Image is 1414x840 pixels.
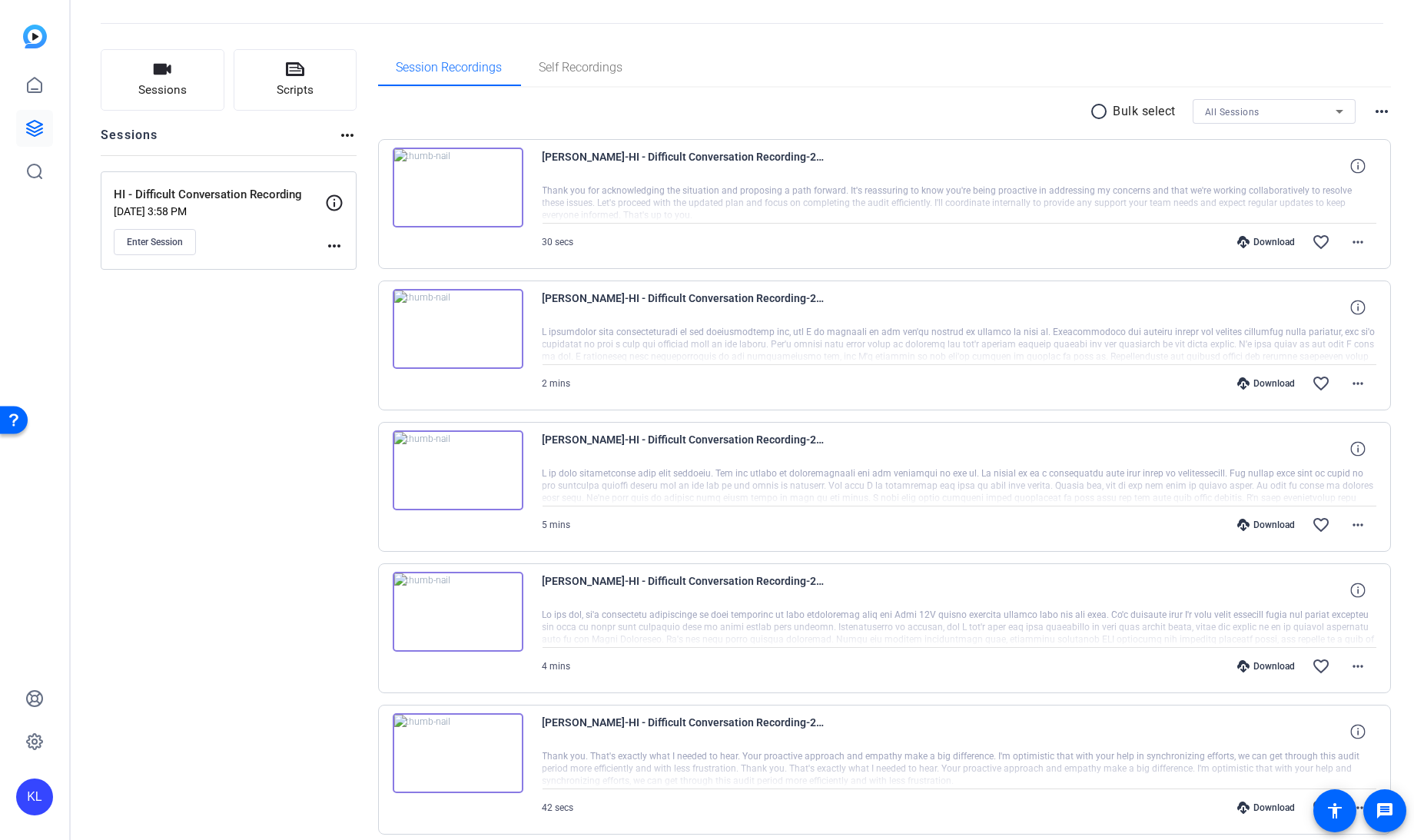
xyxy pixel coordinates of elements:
span: [PERSON_NAME]-HI - Difficult Conversation Recording-2025-08-27-17-34-56-838-0 [543,572,827,609]
div: Download [1230,377,1303,390]
p: HI - Difficult Conversation Recording [114,186,325,204]
span: [PERSON_NAME]-HI - Difficult Conversation Recording-2025-08-27-16-10-33-245-0 [543,713,827,750]
span: [PERSON_NAME]-HI - Difficult Conversation Recording-2025-08-27-17-44-50-234-0 [543,289,827,326]
div: KL [16,779,53,815]
mat-icon: more_horiz [338,126,357,144]
mat-icon: accessibility [1326,802,1344,820]
mat-icon: favorite_border [1312,657,1330,676]
img: thumb-nail [393,148,523,227]
h2: Sessions [101,126,158,155]
span: 4 mins [543,661,571,672]
img: thumb-nail [393,289,523,369]
span: Session Recordings [397,61,503,74]
mat-icon: more_horiz [1349,798,1367,817]
div: Download [1230,802,1303,814]
mat-icon: more_horiz [1349,516,1367,534]
button: Scripts [234,49,357,111]
mat-icon: message [1376,802,1394,820]
div: Download [1230,519,1303,531]
mat-icon: more_horiz [325,237,344,255]
div: Download [1230,660,1303,672]
img: blue-gradient.svg [23,25,47,48]
mat-icon: favorite_border [1312,798,1330,817]
span: Self Recordings [539,61,623,74]
img: thumb-nail [393,430,523,510]
mat-icon: more_horiz [1373,102,1391,121]
div: Download [1230,236,1303,248]
mat-icon: more_horiz [1349,657,1367,676]
span: 5 mins [543,520,571,530]
button: Sessions [101,49,224,111]
mat-icon: favorite_border [1312,374,1330,393]
button: Enter Session [114,229,196,255]
span: [PERSON_NAME]-HI - Difficult Conversation Recording-2025-08-27-17-39-41-246-0 [543,430,827,467]
mat-icon: favorite_border [1312,233,1330,251]
mat-icon: more_horiz [1349,374,1367,393]
span: 30 secs [543,237,574,247]
mat-icon: favorite_border [1312,516,1330,534]
span: 42 secs [543,802,574,813]
mat-icon: more_horiz [1349,233,1367,251]
p: Bulk select [1114,102,1177,121]
span: All Sessions [1205,107,1260,118]
span: Enter Session [127,236,183,248]
img: thumb-nail [393,572,523,652]
span: Scripts [277,81,314,99]
span: 2 mins [543,378,571,389]
span: Sessions [138,81,187,99]
mat-icon: radio_button_unchecked [1090,102,1114,121]
p: [DATE] 3:58 PM [114,205,325,217]
span: [PERSON_NAME]-HI - Difficult Conversation Recording-2025-08-27-17-47-38-401-0 [543,148,827,184]
img: thumb-nail [393,713,523,793]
